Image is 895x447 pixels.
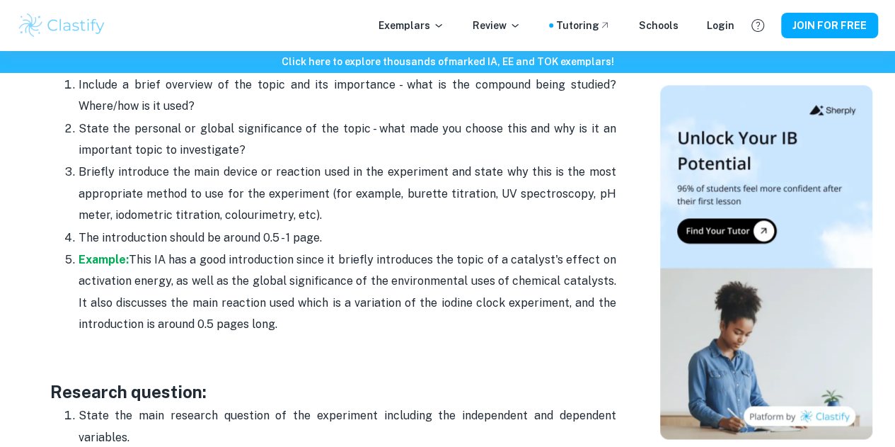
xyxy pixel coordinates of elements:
[17,11,107,40] img: Clastify logo
[639,18,679,33] a: Schools
[79,253,129,266] a: Example:
[79,118,616,162] p: State the personal or global significance of the topic - what made you choose this and why is it ...
[79,74,616,118] p: Include a brief overview of the topic and its importance - what is the compound being studied? Wh...
[79,227,616,249] p: The introduction should be around 0.5 - 1 page.
[746,13,770,38] button: Help and Feedback
[50,378,616,404] h3: Research question:
[473,18,521,33] p: Review
[781,13,878,38] button: JOIN FOR FREE
[79,162,616,226] p: Briefly introduce the main device or reaction used in the experiment and state why this is the mo...
[556,18,611,33] a: Tutoring
[379,18,444,33] p: Exemplars
[660,85,872,439] img: Thumbnail
[79,249,616,336] p: This IA has a good introduction since it briefly introduces the topic of a catalyst's effect on a...
[707,18,734,33] a: Login
[3,54,892,69] h6: Click here to explore thousands of marked IA, EE and TOK exemplars !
